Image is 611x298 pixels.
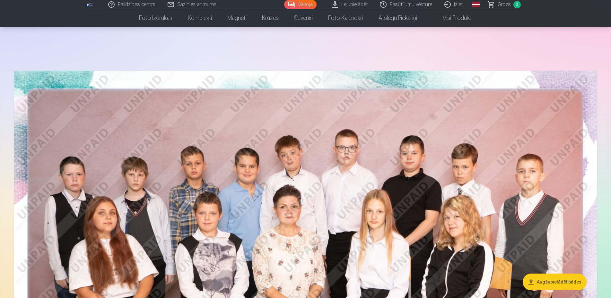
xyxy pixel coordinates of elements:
a: Magnēti [220,9,254,27]
img: /fa1 [87,3,94,6]
a: Atslēgu piekariņi [371,9,425,27]
span: Grozs [498,1,511,8]
a: Visi produkti [425,9,480,27]
a: Foto kalendāri [320,9,371,27]
a: Komplekti [180,9,220,27]
button: Augšupielādēt bildes [523,274,587,290]
a: Krūzes [254,9,286,27]
a: Suvenīri [286,9,320,27]
a: Foto izdrukas [131,9,180,27]
span: 0 [513,1,521,8]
